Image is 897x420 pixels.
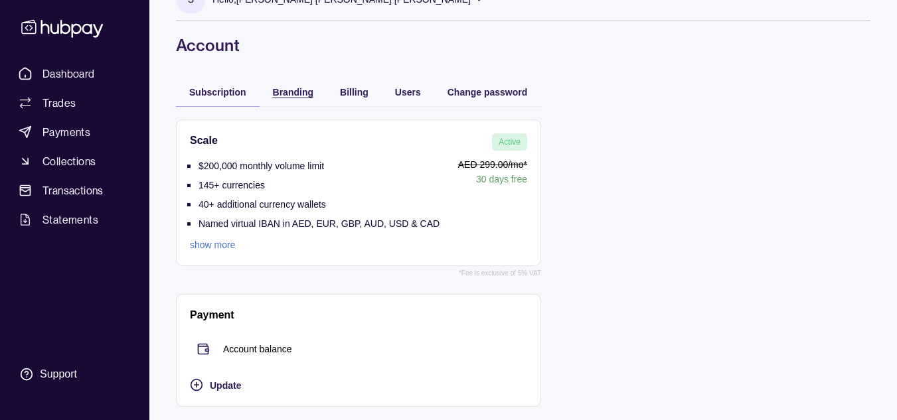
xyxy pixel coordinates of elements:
a: Dashboard [13,62,136,86]
p: $200,000 monthly volume limit [199,161,324,171]
span: Transactions [42,182,104,198]
a: Transactions [13,178,136,202]
a: show more [190,238,440,252]
button: Update [190,377,527,393]
p: 30 days free [446,172,527,186]
span: Collections [42,153,96,169]
p: 145+ currencies [199,180,265,190]
span: Billing [340,87,368,98]
a: Statements [13,208,136,232]
a: Support [13,360,136,388]
span: Active [499,137,521,147]
span: Statements [42,212,98,228]
a: Trades [13,91,136,115]
a: Collections [13,149,136,173]
p: 40+ additional currency wallets [199,199,326,210]
span: Users [395,87,421,98]
h1: Account [176,35,870,56]
span: Change password [448,87,528,98]
p: Named virtual IBAN in AED, EUR, GBP, AUD, USD & CAD [199,218,440,229]
p: AED 299.00 /mo* [446,157,527,172]
div: Support [40,367,77,382]
a: Payments [13,120,136,144]
h2: Payment [190,308,234,322]
h2: Scale [190,133,218,151]
span: Payments [42,124,90,140]
span: Trades [42,95,76,111]
span: Branding [273,87,313,98]
span: Subscription [189,87,246,98]
span: Dashboard [42,66,95,82]
p: *Fee is exclusive of 5% VAT [459,266,541,281]
span: Update [210,380,241,391]
p: Account balance [223,342,292,356]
